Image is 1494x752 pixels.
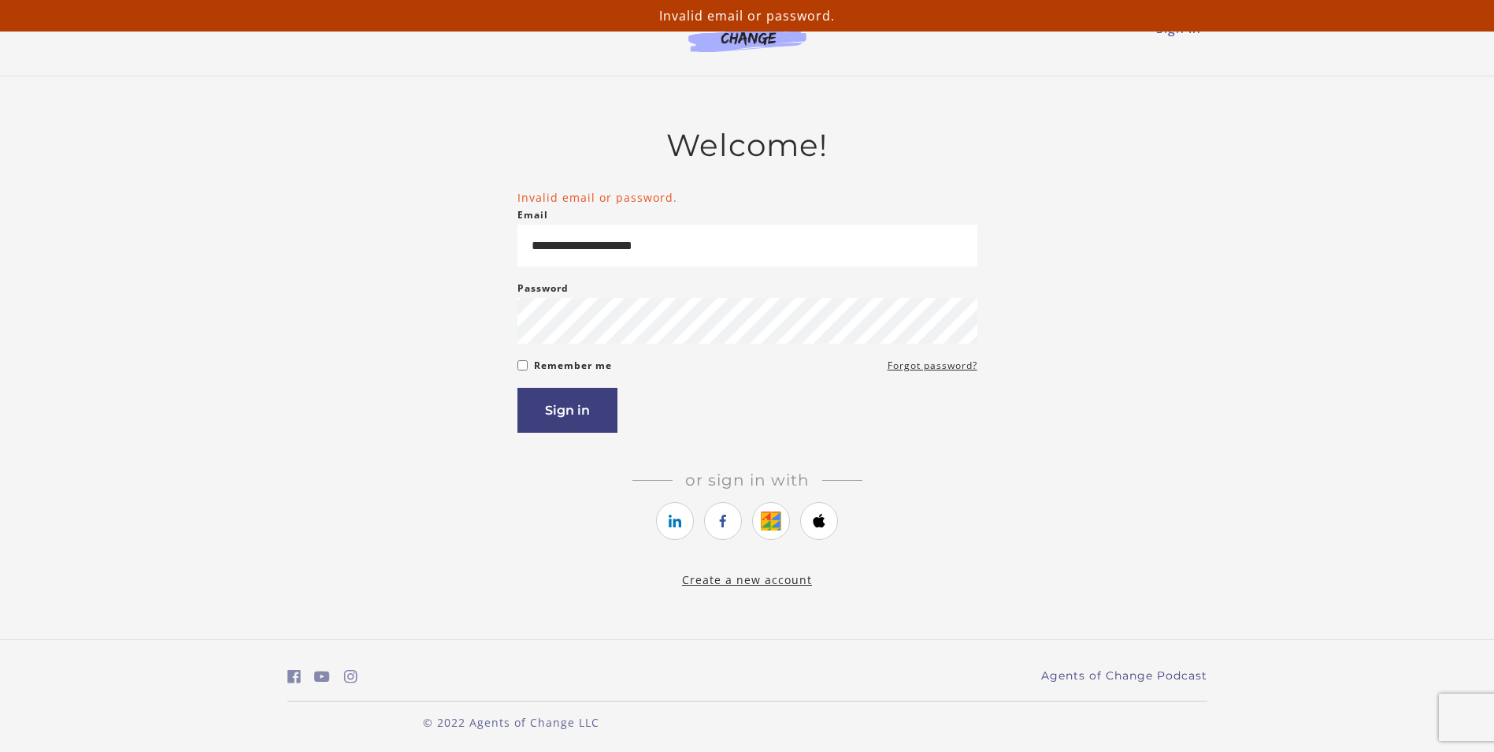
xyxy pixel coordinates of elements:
img: Agents of Change Logo [672,16,823,52]
p: © 2022 Agents of Change LLC [287,714,735,731]
p: Invalid email or password. [6,6,1488,25]
a: https://courses.thinkific.com/users/auth/linkedin?ss%5Breferral%5D=&ss%5Buser_return_to%5D=&ss%5B... [656,502,694,540]
i: https://www.youtube.com/c/AgentsofChangeTestPrepbyMeaganMitchell (Open in a new window) [314,669,330,684]
label: Password [517,279,569,298]
a: https://courses.thinkific.com/users/auth/google?ss%5Breferral%5D=&ss%5Buser_return_to%5D=&ss%5Bvi... [752,502,790,540]
a: https://courses.thinkific.com/users/auth/facebook?ss%5Breferral%5D=&ss%5Buser_return_to%5D=&ss%5B... [704,502,742,540]
button: Sign in [517,388,617,433]
label: Email [517,206,548,225]
span: Or sign in with [673,471,822,490]
a: Create a new account [682,572,812,587]
h2: Welcome! [517,127,977,164]
a: Forgot password? [888,356,977,375]
a: https://www.youtube.com/c/AgentsofChangeTestPrepbyMeaganMitchell (Open in a new window) [314,665,330,688]
a: https://www.instagram.com/agentsofchangeprep/ (Open in a new window) [344,665,358,688]
label: Remember me [534,356,612,375]
i: https://www.facebook.com/groups/aswbtestprep (Open in a new window) [287,669,301,684]
i: https://www.instagram.com/agentsofchangeprep/ (Open in a new window) [344,669,358,684]
a: https://courses.thinkific.com/users/auth/apple?ss%5Breferral%5D=&ss%5Buser_return_to%5D=&ss%5Bvis... [800,502,838,540]
li: Invalid email or password. [517,189,977,206]
a: Agents of Change Podcast [1041,668,1207,684]
a: https://www.facebook.com/groups/aswbtestprep (Open in a new window) [287,665,301,688]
